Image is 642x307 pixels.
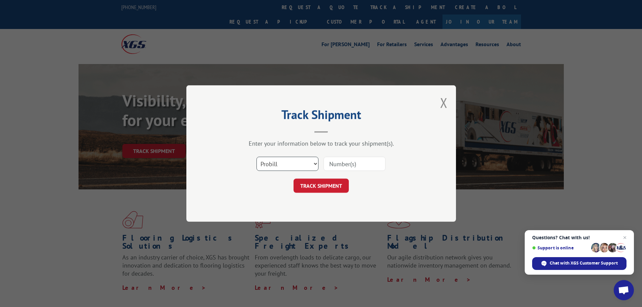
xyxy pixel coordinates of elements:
[220,110,422,123] h2: Track Shipment
[294,179,349,193] button: TRACK SHIPMENT
[614,280,634,300] div: Open chat
[220,140,422,147] div: Enter your information below to track your shipment(s).
[532,235,626,240] span: Questions? Chat with us!
[550,260,618,266] span: Chat with XGS Customer Support
[621,234,629,242] span: Close chat
[532,257,626,270] div: Chat with XGS Customer Support
[440,94,448,112] button: Close modal
[532,245,589,250] span: Support is online
[324,157,386,171] input: Number(s)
